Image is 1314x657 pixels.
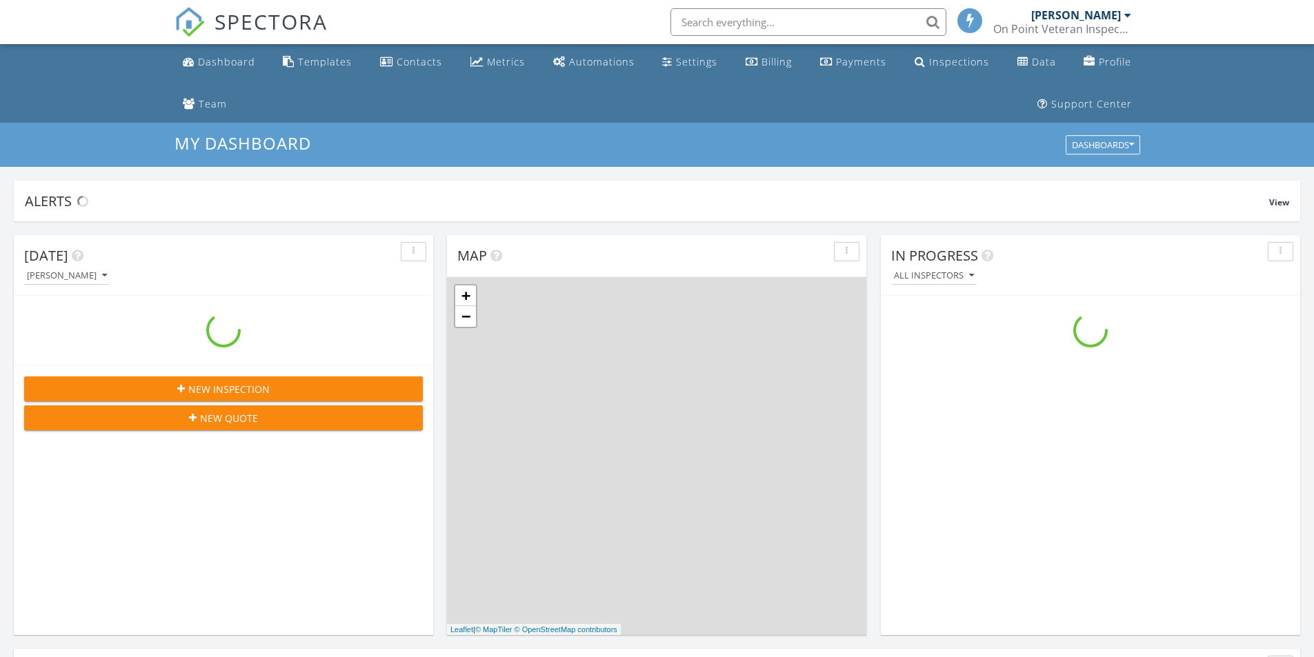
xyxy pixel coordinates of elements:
[455,285,476,306] a: Zoom in
[740,50,797,75] a: Billing
[894,271,974,281] div: All Inspectors
[676,55,717,68] div: Settings
[993,22,1131,36] div: On Point Veteran Inspections LLC
[188,382,270,396] span: New Inspection
[24,376,423,401] button: New Inspection
[1099,55,1131,68] div: Profile
[175,7,205,37] img: The Best Home Inspection Software - Spectora
[215,7,328,36] span: SPECTORA
[177,50,261,75] a: Dashboard
[475,625,512,634] a: © MapTiler
[569,55,635,68] div: Automations
[815,50,892,75] a: Payments
[515,625,617,634] a: © OpenStreetMap contributors
[175,132,311,154] span: My Dashboard
[657,50,723,75] a: Settings
[27,271,107,281] div: [PERSON_NAME]
[1078,50,1137,75] a: Company Profile
[24,405,423,430] button: New Quote
[198,55,255,68] div: Dashboard
[1031,8,1121,22] div: [PERSON_NAME]
[25,192,1269,210] div: Alerts
[375,50,448,75] a: Contacts
[1012,50,1062,75] a: Data
[1269,196,1289,208] span: View
[457,246,487,265] span: Map
[761,55,792,68] div: Billing
[670,8,946,36] input: Search everything...
[1051,97,1132,110] div: Support Center
[177,92,232,117] a: Team
[1032,92,1137,117] a: Support Center
[909,50,995,75] a: Inspections
[487,55,525,68] div: Metrics
[465,50,530,75] a: Metrics
[175,19,328,48] a: SPECTORA
[836,55,886,68] div: Payments
[450,625,473,634] a: Leaflet
[24,246,68,265] span: [DATE]
[447,624,621,636] div: |
[1072,141,1134,150] div: Dashboards
[397,55,442,68] div: Contacts
[298,55,352,68] div: Templates
[891,246,978,265] span: In Progress
[1066,136,1140,155] button: Dashboards
[277,50,357,75] a: Templates
[891,267,977,285] button: All Inspectors
[548,50,640,75] a: Automations (Basic)
[929,55,989,68] div: Inspections
[455,306,476,327] a: Zoom out
[200,411,258,425] span: New Quote
[24,267,110,285] button: [PERSON_NAME]
[1032,55,1056,68] div: Data
[199,97,227,110] div: Team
